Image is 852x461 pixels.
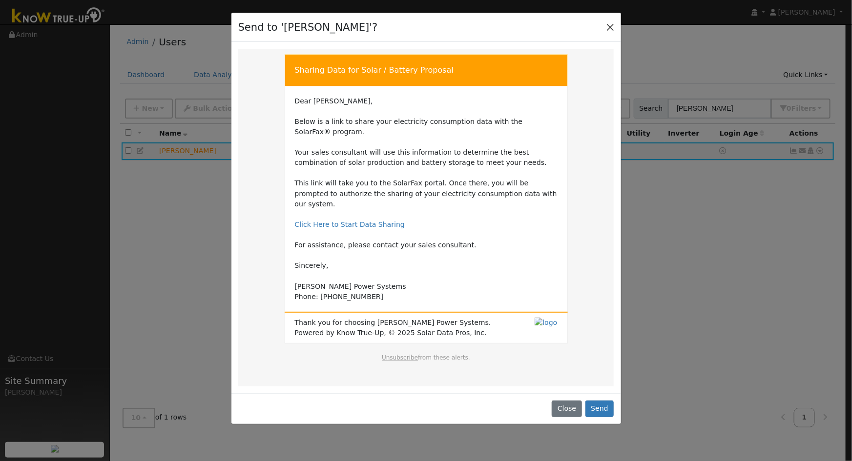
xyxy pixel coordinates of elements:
button: Close [552,401,582,417]
span: Thank you for choosing [PERSON_NAME] Power Systems. Powered by Know True-Up, © 2025 Solar Data Pr... [295,318,491,338]
img: logo [535,318,557,328]
h4: Send to '[PERSON_NAME]'? [238,20,378,35]
td: from these alerts. [294,353,558,372]
a: Click Here to Start Data Sharing [295,220,405,228]
td: Sharing Data for Solar / Battery Proposal [285,54,567,86]
a: Unsubscribe [382,354,418,361]
button: Send [585,401,614,417]
button: Close [603,20,617,34]
td: Dear [PERSON_NAME], Below is a link to share your electricity consumption data with the SolarFax®... [295,96,558,302]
